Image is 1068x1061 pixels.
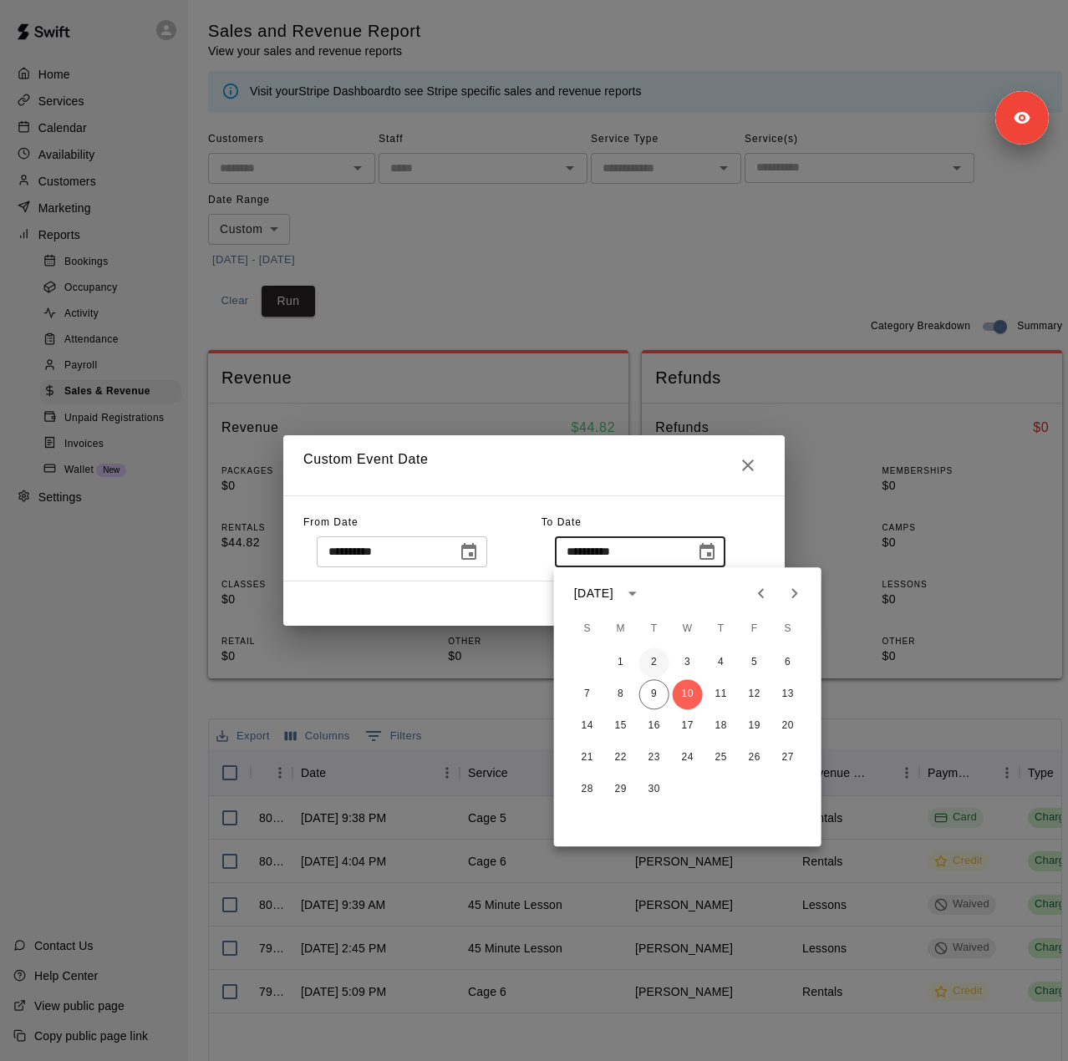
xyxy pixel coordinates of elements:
[639,743,669,773] button: 23
[740,647,770,678] button: 5
[673,679,703,709] button: 10
[542,516,582,528] span: To Date
[773,647,803,678] button: 6
[606,612,636,646] span: Monday
[740,711,770,741] button: 19
[303,516,359,528] span: From Date
[673,711,703,741] button: 17
[639,647,669,678] button: 2
[606,679,636,709] button: 8
[283,435,785,495] h2: Custom Event Date
[572,774,603,805] button: 28
[639,679,669,709] button: 9
[706,679,736,709] button: 11
[673,612,703,646] span: Wednesday
[740,612,770,646] span: Friday
[740,679,770,709] button: 12
[606,647,636,678] button: 1
[778,576,811,610] button: Next month
[606,743,636,773] button: 22
[572,612,603,646] span: Sunday
[740,743,770,773] button: 26
[639,612,669,646] span: Tuesday
[745,576,778,610] button: Previous month
[639,774,669,805] button: 30
[574,585,613,602] div: [DATE]
[706,647,736,678] button: 4
[673,743,703,773] button: 24
[606,711,636,741] button: 15
[731,449,765,482] button: Close
[618,579,647,607] button: calendar view is open, switch to year view
[572,711,603,741] button: 14
[572,679,603,709] button: 7
[706,612,736,646] span: Thursday
[773,612,803,646] span: Saturday
[773,679,803,709] button: 13
[773,743,803,773] button: 27
[639,711,669,741] button: 16
[706,743,736,773] button: 25
[673,647,703,678] button: 3
[773,711,803,741] button: 20
[452,536,486,569] button: Choose date, selected date is Jul 4, 2025
[690,536,724,569] button: Choose date, selected date is Sep 10, 2025
[572,743,603,773] button: 21
[606,774,636,805] button: 29
[706,711,736,741] button: 18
